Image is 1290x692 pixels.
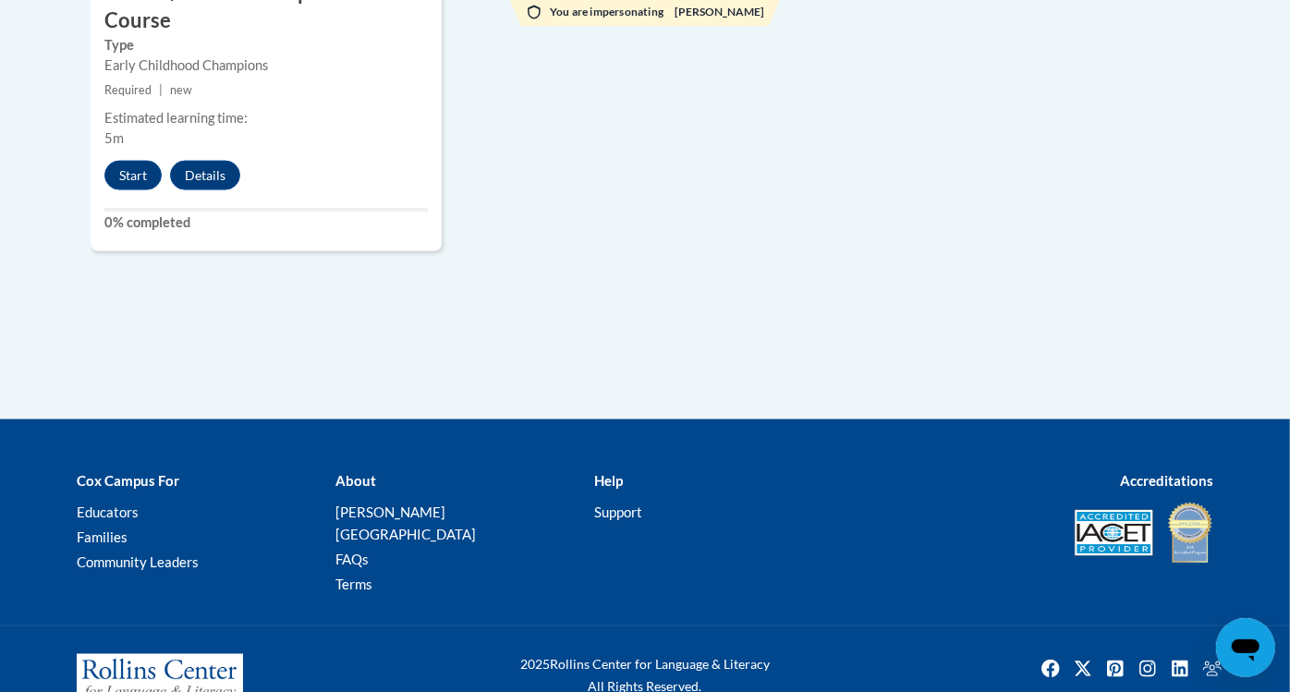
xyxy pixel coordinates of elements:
span: 5m [104,130,124,146]
a: [PERSON_NAME][GEOGRAPHIC_DATA] [335,504,476,542]
a: Terms [335,576,372,592]
span: new [170,83,192,97]
label: Type [104,35,428,55]
a: Pinterest [1101,654,1130,684]
img: Pinterest icon [1101,654,1130,684]
a: Families [77,528,128,545]
b: Cox Campus For [77,472,179,489]
a: Educators [77,504,139,520]
b: Help [594,472,623,489]
a: Instagram [1133,654,1162,684]
span: | [159,83,163,97]
img: Twitter icon [1068,654,1098,684]
b: About [335,472,376,489]
a: Community Leaders [77,553,199,570]
img: Facebook group icon [1198,654,1227,684]
button: Start [104,161,162,190]
span: Required [104,83,152,97]
img: IDA® Accredited [1167,501,1213,565]
a: Facebook [1036,654,1065,684]
button: Details [170,161,240,190]
iframe: Button to launch messaging window, conversation in progress [1216,618,1275,677]
a: Linkedin [1165,654,1195,684]
img: LinkedIn icon [1165,654,1195,684]
a: Support [594,504,642,520]
label: 0% completed [104,212,428,233]
span: 2025 [520,657,550,673]
img: Instagram icon [1133,654,1162,684]
a: Facebook Group [1198,654,1227,684]
img: Accredited IACET® Provider [1075,510,1153,556]
img: Facebook icon [1036,654,1065,684]
a: FAQs [335,551,369,567]
div: Estimated learning time: [104,108,428,128]
b: Accreditations [1120,472,1213,489]
div: Early Childhood Champions [104,55,428,76]
a: Twitter [1068,654,1098,684]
